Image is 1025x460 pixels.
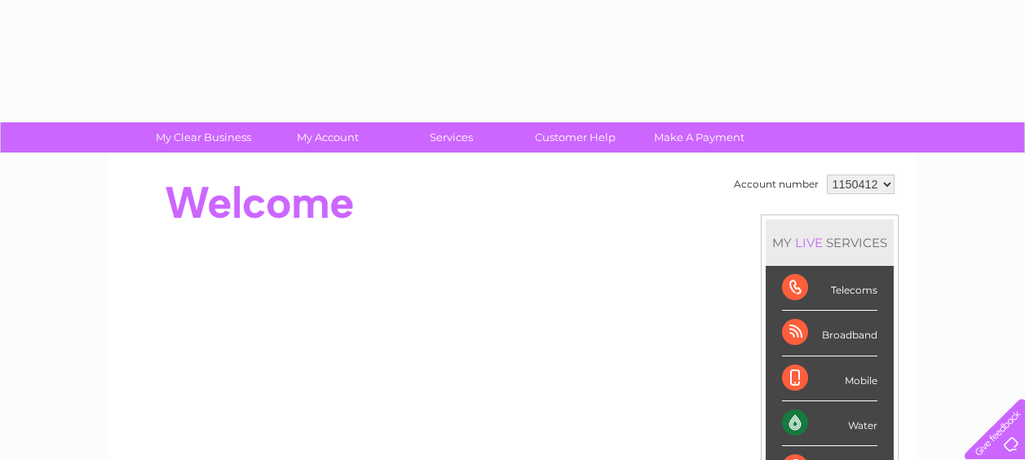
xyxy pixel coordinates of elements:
[782,356,877,401] div: Mobile
[384,122,519,153] a: Services
[766,219,894,266] div: MY SERVICES
[782,401,877,446] div: Water
[632,122,767,153] a: Make A Payment
[260,122,395,153] a: My Account
[508,122,643,153] a: Customer Help
[136,122,271,153] a: My Clear Business
[730,170,823,198] td: Account number
[782,311,877,356] div: Broadband
[782,266,877,311] div: Telecoms
[792,235,826,250] div: LIVE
